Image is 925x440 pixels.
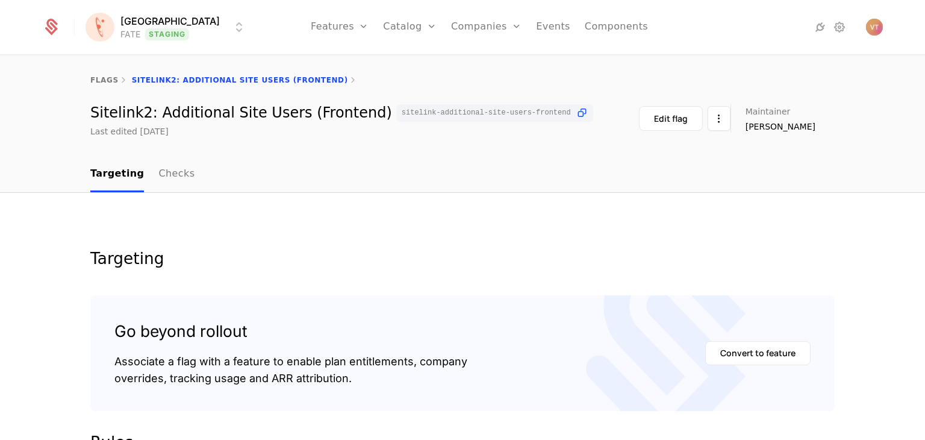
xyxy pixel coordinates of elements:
[120,28,140,40] div: FATE
[158,157,195,192] a: Checks
[654,113,688,125] div: Edit flag
[89,14,246,40] button: Select environment
[90,157,195,192] ul: Choose Sub Page
[145,28,189,40] span: Staging
[114,353,467,387] div: Associate a flag with a feature to enable plan entitlements, company overrides, tracking usage an...
[813,20,827,34] a: Integrations
[120,14,220,28] span: [GEOGRAPHIC_DATA]
[90,157,144,192] a: Targeting
[746,107,791,116] span: Maintainer
[832,20,847,34] a: Settings
[746,121,815,133] span: [PERSON_NAME]
[90,251,835,266] div: Targeting
[90,157,835,192] nav: Main
[90,104,593,122] div: Sitelink2: Additional Site Users (Frontend)
[86,13,114,42] img: Florence
[708,106,730,131] button: Select action
[402,109,571,116] span: sitelink-additional-site-users-frontend
[866,19,883,36] img: Vlada Todorovic
[90,76,119,84] a: flags
[866,19,883,36] button: Open user button
[90,125,169,137] div: Last edited [DATE]
[639,106,703,131] button: Edit flag
[705,341,811,365] button: Convert to feature
[114,319,467,344] div: Go beyond rollout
